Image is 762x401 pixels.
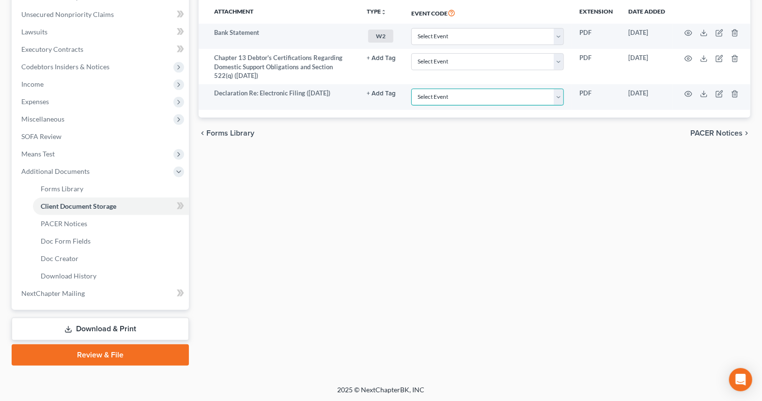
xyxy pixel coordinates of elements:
a: Forms Library [33,180,189,198]
button: chevron_left Forms Library [199,129,254,137]
span: Client Document Storage [41,202,116,210]
th: Event Code [404,1,572,24]
span: Miscellaneous [21,115,64,123]
a: Executory Contracts [14,41,189,58]
span: Additional Documents [21,167,90,175]
a: Download History [33,267,189,285]
i: unfold_more [381,9,387,15]
td: [DATE] [621,24,673,49]
a: Doc Form Fields [33,232,189,250]
a: + Add Tag [367,53,396,62]
a: W2 [367,28,396,44]
span: Means Test [21,150,55,158]
button: + Add Tag [367,55,396,62]
a: SOFA Review [14,128,189,145]
button: + Add Tag [367,91,396,97]
a: + Add Tag [367,89,396,98]
td: Bank Statement [214,24,359,49]
td: Chapter 13 Debtor's Certifications Regarding Domestic Support Obligations and Section 522(q) ([DA... [214,49,359,84]
a: Doc Creator [33,250,189,267]
th: Attachment [214,1,359,24]
th: Extension [572,1,621,24]
span: PACER Notices [690,129,743,137]
span: Download History [41,272,96,280]
a: Unsecured Nonpriority Claims [14,6,189,23]
span: Doc Form Fields [41,237,91,245]
a: Lawsuits [14,23,189,41]
span: Codebtors Insiders & Notices [21,62,109,71]
i: chevron_right [743,129,750,137]
span: Unsecured Nonpriority Claims [21,10,114,18]
span: Doc Creator [41,254,78,262]
td: PDF [572,49,621,84]
span: Expenses [21,97,49,106]
i: chevron_left [199,129,206,137]
span: PACER Notices [41,219,87,228]
span: W2 [368,30,393,43]
span: Forms Library [41,185,83,193]
div: Open Intercom Messenger [729,368,752,391]
span: Executory Contracts [21,45,83,53]
a: Download & Print [12,318,189,340]
span: SOFA Review [21,132,62,140]
a: Review & File [12,344,189,366]
a: Client Document Storage [33,198,189,215]
span: Forms Library [206,129,254,137]
a: PACER Notices [33,215,189,232]
button: TYPEunfold_more [367,9,387,15]
a: NextChapter Mailing [14,285,189,302]
th: Date added [621,1,673,24]
td: PDF [572,24,621,49]
span: Lawsuits [21,28,47,36]
span: NextChapter Mailing [21,289,85,297]
td: PDF [572,84,621,109]
td: Declaration Re: Electronic Filing ([DATE]) [214,84,359,109]
td: [DATE] [621,49,673,84]
button: PACER Notices chevron_right [690,129,750,137]
span: Income [21,80,44,88]
td: [DATE] [621,84,673,109]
